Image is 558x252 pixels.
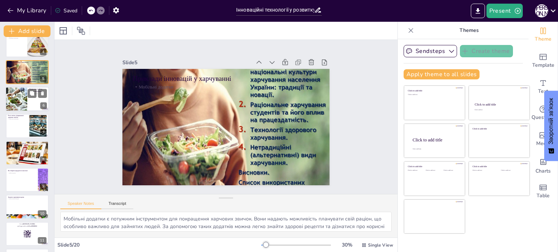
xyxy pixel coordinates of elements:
[8,115,27,119] p: Роль освіти у формуванні здорових звичок
[6,222,49,246] div: 11
[57,25,69,37] div: Layout
[6,195,49,219] div: 10
[529,74,558,100] div: Add text boxes
[6,114,49,138] div: 7
[8,38,25,39] p: Інновації в харчуванні
[535,35,551,43] span: Theme
[29,88,47,92] p: Вплив технологій на здорове харчування
[529,126,558,152] div: Add images, graphics, shapes or video
[8,63,46,65] p: Мобільні додатки
[8,225,46,227] p: and login with code
[6,168,49,192] div: 9
[8,196,46,198] p: Здорове харчування вдома
[426,170,442,172] div: Click to add text
[544,91,558,161] button: Зворотній зв'язок - Показати опитування
[40,102,47,109] div: 6
[38,237,46,244] div: 11
[473,170,496,172] div: Click to add text
[444,170,460,172] div: Click to add text
[529,152,558,178] div: Add charts and graphs
[23,223,35,225] strong: [DOMAIN_NAME]
[40,49,46,55] div: 4
[8,142,46,144] p: Приклади здорових перекусів
[486,4,523,18] button: Present
[408,165,460,168] div: Click to add title
[408,170,424,172] div: Click to add text
[471,4,485,18] button: Export to PowerPoint
[536,140,550,148] span: Media
[537,192,550,200] span: Table
[404,69,480,79] button: Apply theme to all slides
[4,25,50,37] button: Add slide
[408,94,460,96] div: Click to add text
[29,93,47,94] p: Якість продуктів
[40,183,46,190] div: 9
[474,110,523,111] div: Click to add text
[529,22,558,48] div: Change the overall theme
[8,223,46,225] p: Go to
[8,198,46,199] p: Приготування їжі вдома
[417,22,521,39] p: Themes
[8,170,36,172] p: Як обирати продукти в магазині
[5,87,49,111] div: 6
[8,119,27,120] p: Освіта про харчування
[368,242,393,248] span: Single View
[40,75,46,82] div: 5
[6,141,49,165] div: 8
[473,165,525,168] div: Click to add title
[38,210,46,217] div: 10
[60,212,392,232] textarea: Мобільні додатки є потужним інструментом для покращення харчових звичок. Вони надають можливість ...
[236,5,314,15] input: Insert title
[535,167,551,175] span: Charts
[548,98,554,144] font: Зворотній зв'язок
[6,33,49,57] div: 4
[77,26,85,35] span: Position
[338,241,356,248] div: 30 %
[40,156,46,163] div: 8
[404,45,457,57] button: Sendsteps
[55,7,77,14] div: Saved
[233,19,278,202] p: Мобільні додатки
[532,61,554,69] span: Template
[529,100,558,126] div: Get real-time input from your audience
[538,87,548,95] span: Text
[28,89,36,98] button: Duplicate Slide
[6,60,49,84] div: 5
[535,4,548,18] button: И [PERSON_NAME]
[531,113,555,121] span: Questions
[38,89,47,98] button: Delete Slide
[413,137,459,142] div: Click to add title
[460,45,513,57] button: Create theme
[60,201,101,209] button: Speaker Notes
[529,178,558,205] div: Add a table
[8,172,36,174] p: Вибір продуктів
[413,148,458,150] div: Click to add body
[8,61,46,63] p: Приклади інновацій у харчуванні
[40,129,46,136] div: 7
[5,5,49,16] button: My Library
[475,103,523,106] div: Click to add title
[535,4,548,17] div: И [PERSON_NAME]
[255,4,288,131] div: Slide 5
[473,127,525,130] div: Click to add title
[57,241,261,248] div: Slide 5 / 20
[501,170,524,172] div: Click to add text
[8,144,46,145] p: Здорові перекуси
[529,48,558,74] div: Add ready made slides
[101,201,134,209] button: Transcript
[239,17,288,201] p: Приклади інновацій у харчуванні
[408,90,460,92] div: Click to add title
